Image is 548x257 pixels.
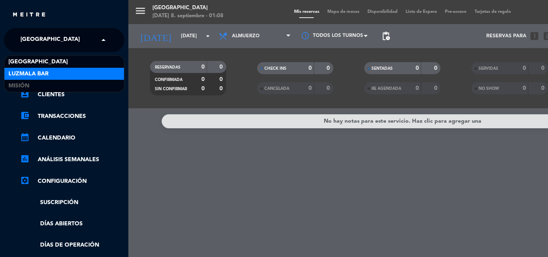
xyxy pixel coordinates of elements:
[20,155,124,164] a: assessmentANÁLISIS SEMANALES
[20,241,124,250] a: Días de Operación
[8,69,49,79] span: Luzmala Bar
[8,81,29,91] span: Misión
[381,31,391,41] span: pending_actions
[20,111,124,121] a: account_balance_walletTransacciones
[20,198,124,207] a: Suscripción
[20,133,124,143] a: calendar_monthCalendario
[20,176,124,186] a: Configuración
[12,12,46,18] img: MEITRE
[20,132,30,142] i: calendar_month
[20,154,30,164] i: assessment
[20,90,124,99] a: account_boxClientes
[20,32,80,49] span: [GEOGRAPHIC_DATA]
[20,219,124,229] a: Días abiertos
[20,111,30,120] i: account_balance_wallet
[20,89,30,99] i: account_box
[20,176,30,185] i: settings_applications
[8,57,68,67] span: [GEOGRAPHIC_DATA]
